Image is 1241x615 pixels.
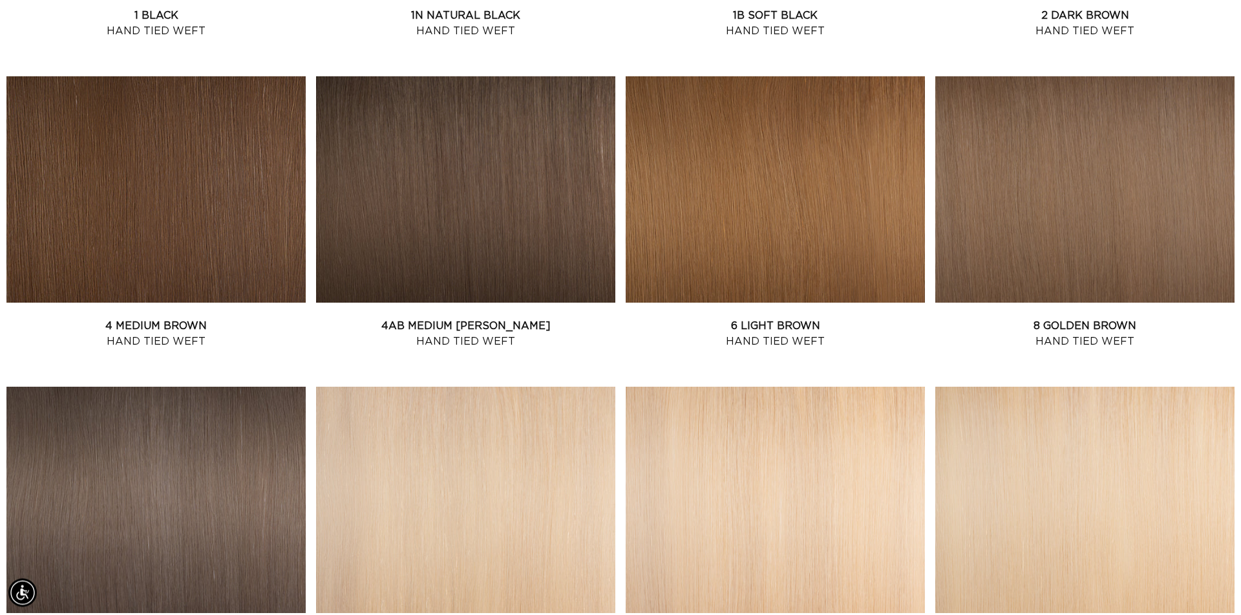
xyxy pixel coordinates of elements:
a: 2 Dark Brown Hand Tied Weft [935,8,1235,39]
iframe: Chat Widget [1176,553,1241,615]
a: 8 Golden Brown Hand Tied Weft [935,318,1235,349]
a: 1N Natural Black Hand Tied Weft [316,8,615,39]
a: 4 Medium Brown Hand Tied Weft [6,318,306,349]
a: 1B Soft Black Hand Tied Weft [626,8,925,39]
a: 1 Black Hand Tied Weft [6,8,306,39]
a: 6 Light Brown Hand Tied Weft [626,318,925,349]
a: 4AB Medium [PERSON_NAME] Hand Tied Weft [316,318,615,349]
div: Accessibility Menu [8,578,37,607]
